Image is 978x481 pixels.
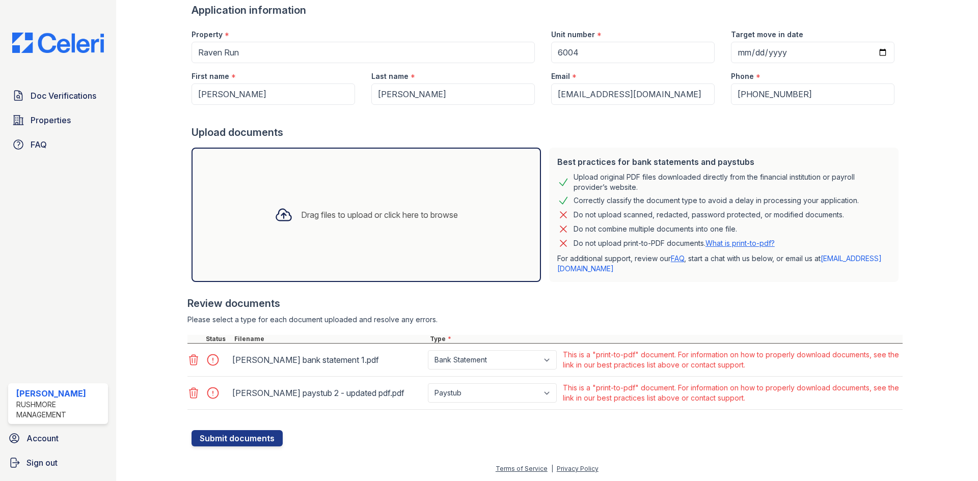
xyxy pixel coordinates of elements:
span: Properties [31,114,71,126]
label: Unit number [551,30,595,40]
div: [PERSON_NAME] [16,387,104,400]
a: Doc Verifications [8,86,108,106]
div: Upload documents [192,125,903,139]
div: [PERSON_NAME] paystub 2 - updated pdf.pdf [232,385,424,401]
span: Doc Verifications [31,90,96,102]
label: Property [192,30,223,40]
button: Submit documents [192,430,283,446]
span: Sign out [26,457,58,469]
label: Last name [371,71,409,81]
div: Filename [232,335,428,343]
label: First name [192,71,229,81]
p: Do not upload print-to-PDF documents. [574,238,775,248]
div: Do not upload scanned, redacted, password protected, or modified documents. [574,209,844,221]
div: Drag files to upload or click here to browse [301,209,458,221]
a: What is print-to-pdf? [705,239,775,247]
div: Please select a type for each document uploaded and resolve any errors. [187,315,903,325]
div: Review documents [187,296,903,310]
label: Target move in date [731,30,803,40]
div: Correctly classify the document type to avoid a delay in processing your application. [574,194,859,207]
div: Best practices for bank statements and paystubs [557,156,890,168]
a: Account [4,428,112,448]
a: Privacy Policy [557,465,599,472]
a: Terms of Service [496,465,548,472]
span: Account [26,432,59,444]
div: Upload original PDF files downloaded directly from the financial institution or payroll provider’... [574,172,890,192]
div: This is a "print-to-pdf" document. For information on how to properly download documents, see the... [563,350,901,370]
label: Phone [731,71,754,81]
div: Status [204,335,232,343]
a: Sign out [4,452,112,473]
a: FAQ [8,134,108,155]
div: Type [428,335,903,343]
a: Properties [8,110,108,130]
div: | [551,465,553,472]
div: Rushmore Management [16,400,104,420]
label: Email [551,71,570,81]
span: FAQ [31,138,47,151]
p: For additional support, review our , start a chat with us below, or email us at [557,253,890,274]
div: This is a "print-to-pdf" document. For information on how to properly download documents, see the... [563,383,901,403]
div: [PERSON_NAME] bank statement 1.pdf [232,352,424,368]
div: Application information [192,3,903,17]
a: FAQ [671,254,684,263]
img: CE_Logo_Blue-a8612792a0a2168367f1c8372b55b34899dd931a85d93a1a3d3e32e68fde9ad4.png [4,33,112,53]
div: Do not combine multiple documents into one file. [574,223,737,235]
